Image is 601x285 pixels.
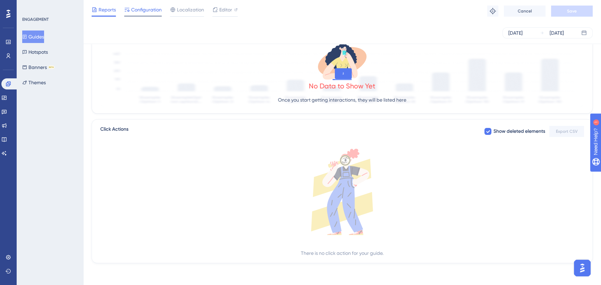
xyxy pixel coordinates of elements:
[48,3,50,9] div: 1
[22,46,48,58] button: Hotspots
[572,258,593,278] iframe: UserGuiding AI Assistant Launcher
[100,125,128,138] span: Click Actions
[131,6,162,14] span: Configuration
[504,6,545,17] button: Cancel
[48,66,54,69] div: BETA
[550,29,564,37] div: [DATE]
[518,8,532,14] span: Cancel
[493,127,545,136] span: Show deleted elements
[22,61,54,74] button: BannersBETA
[22,17,49,22] div: ENGAGEMENT
[219,6,232,14] span: Editor
[567,8,577,14] span: Save
[177,6,204,14] span: Localization
[508,29,523,37] div: [DATE]
[301,249,383,257] div: There is no click action for your guide.
[549,126,584,137] button: Export CSV
[22,76,46,89] button: Themes
[99,6,116,14] span: Reports
[309,81,375,91] div: No Data to Show Yet
[22,31,44,43] button: Guides
[551,6,593,17] button: Save
[16,2,43,10] span: Need Help?
[278,96,406,104] p: Once you start getting interactions, they will be listed here
[556,129,578,134] span: Export CSV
